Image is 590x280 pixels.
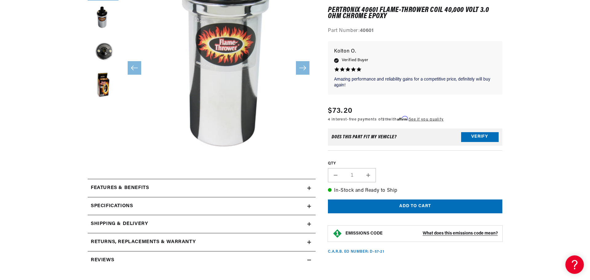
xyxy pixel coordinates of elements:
[88,71,118,102] button: Load image 4 in gallery view
[91,184,149,192] h2: Features & Benefits
[423,231,498,236] strong: What does this emissions code mean?
[461,132,499,142] button: Verify
[328,116,444,122] p: 4 interest-free payments of with .
[332,135,397,140] div: Does This part fit My vehicle?
[328,27,502,35] div: Part Number:
[296,61,309,75] button: Slide right
[360,29,374,34] strong: 40601
[91,256,114,264] h2: Reviews
[328,7,502,20] h1: PerTronix 40601 Flame-Thrower Coil 40,000 Volt 3.0 ohm Chrome Epoxy
[91,220,148,228] h2: Shipping & Delivery
[328,187,502,195] p: In-Stock and Ready to Ship
[345,231,383,236] strong: EMISSIONS CODE
[328,105,353,116] span: $73.20
[342,57,368,64] span: Verified Buyer
[88,197,316,215] summary: Specifications
[333,229,342,239] img: Emissions code
[328,249,384,254] p: C.A.R.B. EO Number: D-57-21
[88,233,316,251] summary: Returns, Replacements & Warranty
[328,199,502,213] button: Add to cart
[409,118,444,121] a: See if you qualify - Learn more about Affirm Financing (opens in modal)
[88,37,118,68] button: Load image 3 in gallery view
[328,161,502,166] label: QTY
[88,179,316,197] summary: Features & Benefits
[88,215,316,233] summary: Shipping & Delivery
[397,116,408,121] span: Affirm
[88,251,316,269] summary: Reviews
[334,47,496,56] p: Kolton O.
[91,238,196,246] h2: Returns, Replacements & Warranty
[382,118,389,121] span: $19
[334,77,496,89] p: Amazing performance and reliability gains for a competitive price, definitely will buy again!
[128,61,141,75] button: Slide left
[88,3,118,34] button: Load image 2 in gallery view
[91,202,133,210] h2: Specifications
[345,231,498,236] button: EMISSIONS CODEWhat does this emissions code mean?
